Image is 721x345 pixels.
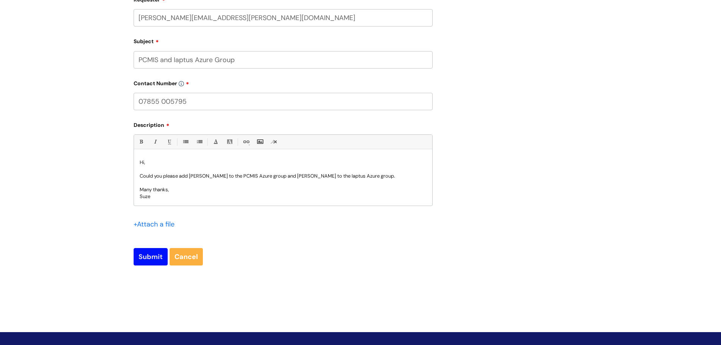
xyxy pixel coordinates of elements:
[140,193,427,200] p: Suze
[134,220,137,229] span: +
[164,137,174,147] a: Underline(Ctrl-U)
[255,137,265,147] a: Insert Image...
[150,137,160,147] a: Italic (Ctrl-I)
[140,186,427,193] p: Many thanks,
[134,9,433,27] input: Email
[181,137,190,147] a: • Unordered List (Ctrl-Shift-7)
[134,119,433,128] label: Description
[134,36,433,45] label: Subject
[241,137,251,147] a: Link
[140,173,427,180] p: Could you please add [PERSON_NAME] to the PCMIS Azure group and [PERSON_NAME] to the Iaptus Azure...
[269,137,279,147] a: Remove formatting (Ctrl-\)
[134,78,433,87] label: Contact Number
[179,81,184,86] img: info-icon.svg
[195,137,204,147] a: 1. Ordered List (Ctrl-Shift-8)
[225,137,234,147] a: Back Color
[140,159,427,166] p: Hi,
[211,137,220,147] a: Font Color
[134,248,168,265] input: Submit
[170,248,203,265] a: Cancel
[136,137,146,147] a: Bold (Ctrl-B)
[134,218,179,230] div: Attach a file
